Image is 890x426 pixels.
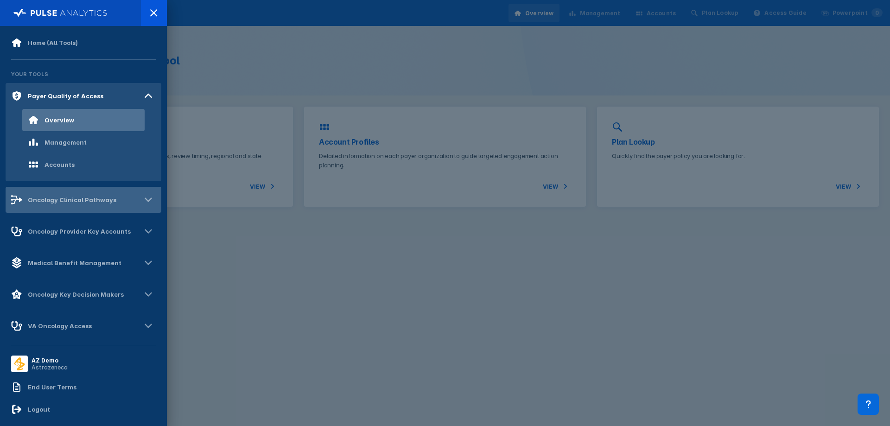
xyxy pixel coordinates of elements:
img: pulse-logo-full-white.svg [13,6,108,19]
div: Your Tools [6,65,161,83]
a: Home (All Tools) [6,32,161,54]
div: Accounts [44,161,75,168]
div: Management [44,139,87,146]
div: Contact Support [858,394,879,415]
div: VA Oncology Access [28,322,92,330]
div: Oncology Clinical Pathways [28,196,116,203]
div: Medical Benefit Management [28,259,121,267]
div: Oncology Key Decision Makers [28,291,124,298]
a: Management [6,131,161,153]
img: menu button [13,357,26,370]
a: Accounts [6,153,161,176]
div: Logout [28,406,50,413]
div: Payer Quality of Access [28,92,103,100]
a: End User Terms [6,376,161,398]
div: Astrazeneca [32,364,68,371]
div: AZ Demo [32,357,68,364]
div: Home (All Tools) [28,39,78,46]
a: Overview [6,109,161,131]
div: End User Terms [28,383,76,391]
div: Overview [44,116,74,124]
div: Oncology Provider Key Accounts [28,228,131,235]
